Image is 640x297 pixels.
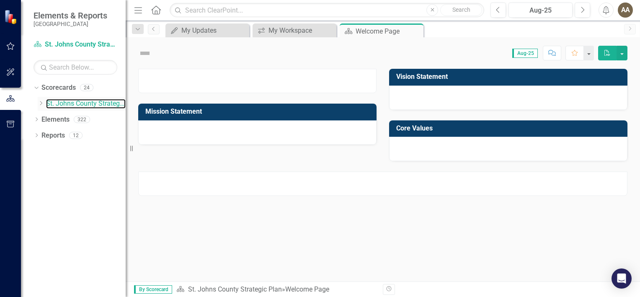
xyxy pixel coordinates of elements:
button: Aug-25 [508,3,573,18]
a: My Updates [168,25,247,36]
img: ClearPoint Strategy [4,10,19,24]
a: Elements [41,115,70,125]
span: By Scorecard [134,285,172,294]
a: Scorecards [41,83,76,93]
span: Aug-25 [512,49,538,58]
span: Elements & Reports [34,10,107,21]
div: Welcome Page [285,285,329,293]
button: Search [440,4,482,16]
div: Aug-25 [511,5,570,16]
img: Not Defined [138,47,152,60]
h3: Vision Statement [396,73,623,81]
div: 12 [69,132,83,139]
div: 322 [74,116,90,123]
div: Open Intercom Messenger [612,268,632,289]
a: My Workspace [255,25,334,36]
a: St. Johns County Strategic Plan [188,285,282,293]
h3: Core Values [396,125,623,132]
a: Reports [41,131,65,141]
button: AA [618,3,633,18]
a: St. Johns County Strategic Plan [34,40,117,49]
div: My Updates [181,25,247,36]
div: » [176,285,377,294]
span: Search [452,6,470,13]
div: Welcome Page [356,26,421,36]
input: Search ClearPoint... [170,3,484,18]
h3: Mission Statement [145,108,372,115]
div: 24 [80,84,93,91]
div: My Workspace [268,25,334,36]
input: Search Below... [34,60,117,75]
a: St. Johns County Strategic Plan [46,99,126,109]
small: [GEOGRAPHIC_DATA] [34,21,107,27]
